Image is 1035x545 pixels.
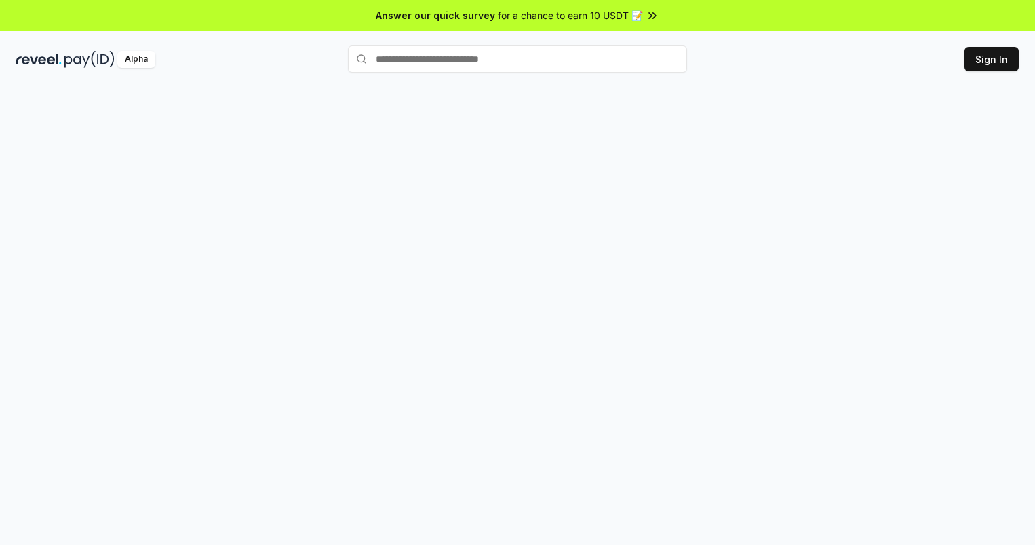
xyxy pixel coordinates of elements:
img: reveel_dark [16,51,62,68]
div: Alpha [117,51,155,68]
img: pay_id [64,51,115,68]
span: Answer our quick survey [376,8,495,22]
span: for a chance to earn 10 USDT 📝 [498,8,643,22]
button: Sign In [964,47,1019,71]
